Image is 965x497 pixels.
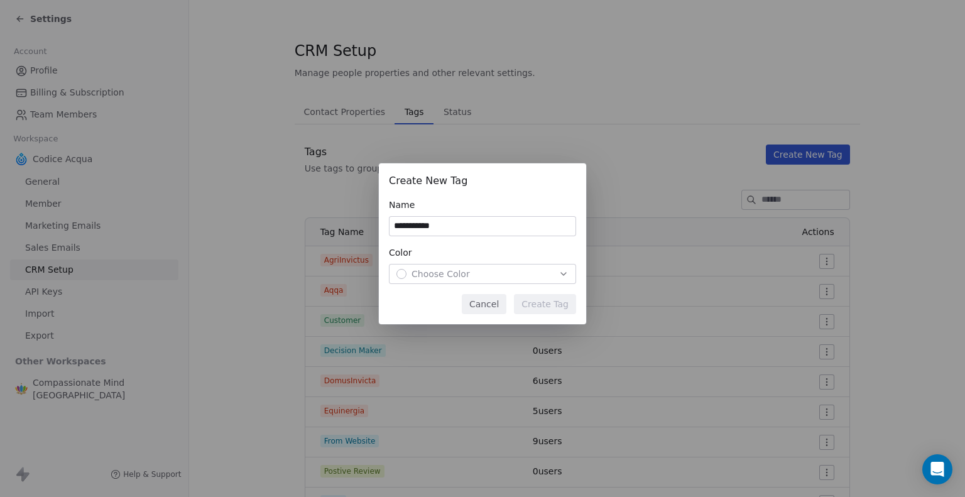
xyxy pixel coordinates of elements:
[389,173,576,188] div: Create New Tag
[389,246,576,259] div: Color
[412,268,470,280] span: Choose Color
[389,264,576,284] button: Choose Color
[514,294,576,314] button: Create Tag
[389,199,576,211] div: Name
[462,294,506,314] button: Cancel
